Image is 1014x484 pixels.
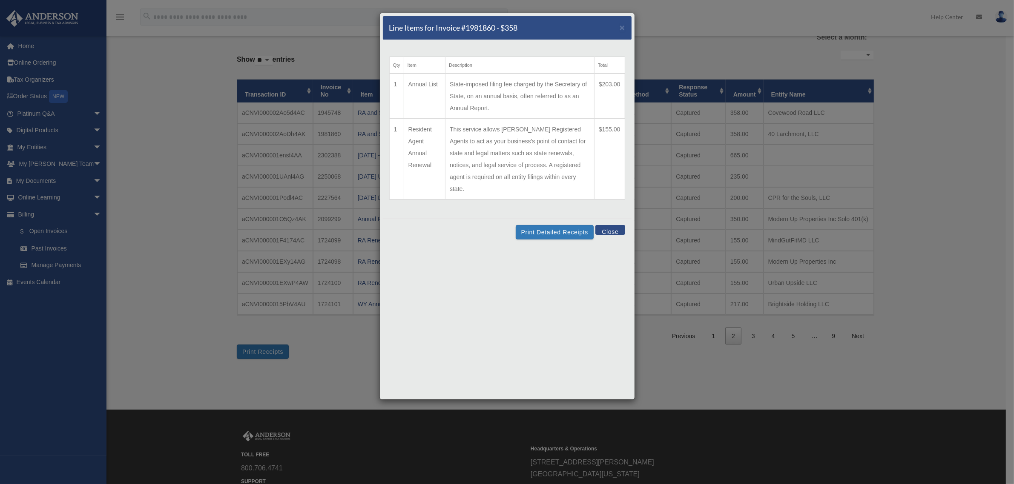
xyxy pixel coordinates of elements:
td: Annual List [404,74,445,119]
td: State-imposed filing fee charged by the Secretary of State, on an annual basis, often referred to... [445,74,595,119]
button: Close [620,23,625,32]
button: Print Detailed Receipts [516,225,594,239]
td: 1 [389,74,404,119]
td: $203.00 [594,74,625,119]
td: 1 [389,119,404,199]
h5: Line Items for Invoice #1981860 - $358 [389,23,518,33]
th: Total [594,57,625,74]
td: This service allows [PERSON_NAME] Registered Agents to act as your business's point of contact fo... [445,119,595,199]
td: $155.00 [594,119,625,199]
th: Description [445,57,595,74]
td: Resident Agent Annual Renewal [404,119,445,199]
th: Item [404,57,445,74]
th: Qty [389,57,404,74]
button: Close [595,225,625,235]
span: × [620,23,625,32]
